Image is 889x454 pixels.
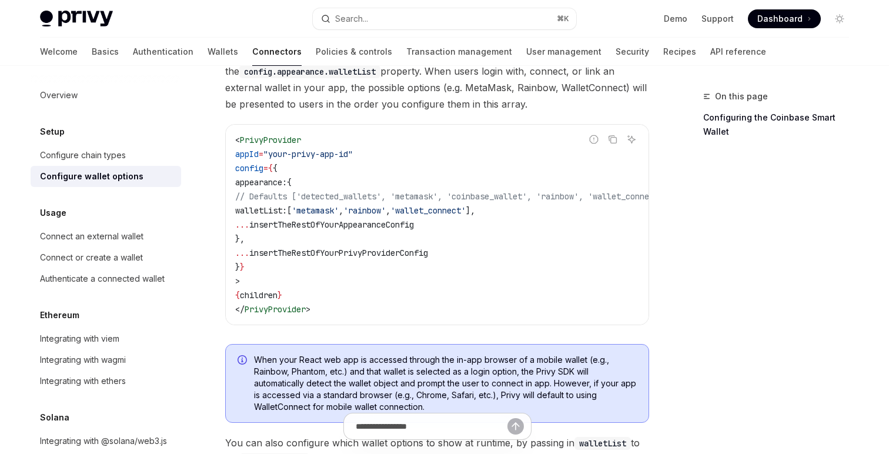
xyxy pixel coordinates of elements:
[557,14,569,24] span: ⌘ K
[748,9,821,28] a: Dashboard
[259,149,263,159] span: =
[92,38,119,66] a: Basics
[235,149,259,159] span: appId
[31,430,181,452] a: Integrating with @solana/web3.js
[40,332,119,346] div: Integrating with viem
[40,353,126,367] div: Integrating with wagmi
[208,38,238,66] a: Wallets
[40,272,165,286] div: Authenticate a connected wallet
[235,304,245,315] span: </
[235,248,249,258] span: ...
[40,251,143,265] div: Connect or create a wallet
[249,219,414,230] span: insertTheRestOfYourAppearanceConfig
[235,290,240,301] span: {
[40,88,78,102] div: Overview
[31,247,181,268] a: Connect or create a wallet
[235,177,287,188] span: appearance:
[306,304,310,315] span: >
[273,163,278,173] span: {
[40,38,78,66] a: Welcome
[663,38,696,66] a: Recipes
[240,290,278,301] span: children
[133,38,193,66] a: Authentication
[507,418,524,435] button: Send message
[238,355,249,367] svg: Info
[263,149,353,159] span: "your-privy-app-id"
[278,290,282,301] span: }
[235,135,240,145] span: <
[757,13,803,25] span: Dashboard
[40,11,113,27] img: light logo
[235,163,263,173] span: config
[40,434,167,448] div: Integrating with @solana/web3.js
[31,328,181,349] a: Integrating with viem
[406,38,512,66] a: Transaction management
[390,205,466,216] span: 'wallet_connect'
[31,349,181,370] a: Integrating with wagmi
[263,163,268,173] span: =
[235,219,249,230] span: ...
[40,206,66,220] h5: Usage
[40,148,126,162] div: Configure chain types
[526,38,601,66] a: User management
[245,304,306,315] span: PrivyProvider
[31,370,181,392] a: Integrating with ethers
[31,166,181,187] a: Configure wallet options
[235,262,240,272] span: }
[586,132,601,147] button: Report incorrect code
[268,163,273,173] span: {
[287,205,292,216] span: [
[40,125,65,139] h5: Setup
[40,374,126,388] div: Integrating with ethers
[316,38,392,66] a: Policies & controls
[225,46,649,112] span: To customize the external wallet options for your app, pass in a array to the property. When user...
[343,205,386,216] span: 'rainbow'
[31,145,181,166] a: Configure chain types
[830,9,849,28] button: Toggle dark mode
[335,12,368,26] div: Search...
[31,268,181,289] a: Authenticate a connected wallet
[31,85,181,106] a: Overview
[31,226,181,247] a: Connect an external wallet
[240,262,245,272] span: }
[254,354,637,413] span: When your React web app is accessed through the in-app browser of a mobile wallet (e.g., Rainbow,...
[252,38,302,66] a: Connectors
[235,233,245,244] span: },
[356,413,507,439] input: Ask a question...
[235,205,287,216] span: walletList:
[616,38,649,66] a: Security
[40,410,69,425] h5: Solana
[624,132,639,147] button: Ask AI
[239,65,380,78] code: config.appearance.walletList
[40,169,143,183] div: Configure wallet options
[664,13,687,25] a: Demo
[249,248,428,258] span: insertTheRestOfYourPrivyProviderConfig
[605,132,620,147] button: Copy the contents from the code block
[710,38,766,66] a: API reference
[240,135,301,145] span: PrivyProvider
[466,205,475,216] span: ],
[339,205,343,216] span: ,
[235,191,668,202] span: // Defaults ['detected_wallets', 'metamask', 'coinbase_wallet', 'rainbow', 'wallet_connect']
[715,89,768,104] span: On this page
[386,205,390,216] span: ,
[287,177,292,188] span: {
[40,308,79,322] h5: Ethereum
[235,276,240,286] span: >
[701,13,734,25] a: Support
[40,229,143,243] div: Connect an external wallet
[292,205,339,216] span: 'metamask'
[313,8,576,29] button: Open search
[703,108,858,141] a: Configuring the Coinbase Smart Wallet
